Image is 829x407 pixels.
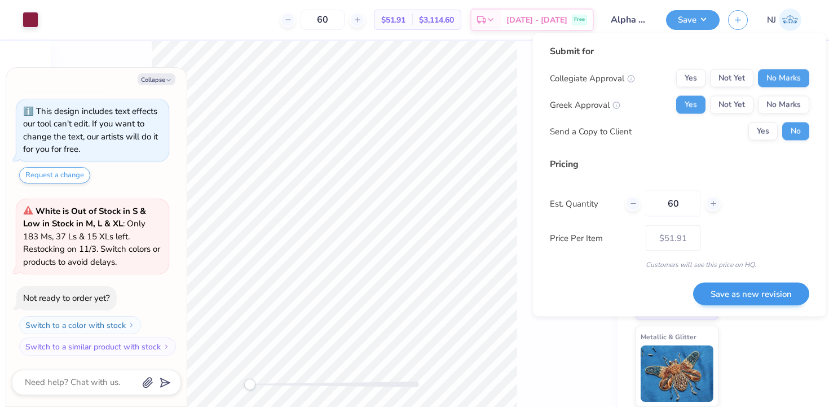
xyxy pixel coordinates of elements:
[381,14,405,26] span: $51.91
[506,14,567,26] span: [DATE] - [DATE]
[550,45,809,58] div: Submit for
[646,191,700,217] input: – –
[710,96,753,114] button: Not Yet
[641,331,696,343] span: Metallic & Glitter
[758,96,809,114] button: No Marks
[641,345,713,402] img: Metallic & Glitter
[19,338,176,356] button: Switch to a similar product with stock
[666,10,720,30] button: Save
[767,14,776,27] span: NJ
[23,205,146,230] strong: White is Out of Stock in S & Low in Stock in M, L & XL
[710,69,753,87] button: Not Yet
[550,72,635,85] div: Collegiate Approval
[762,8,806,31] a: NJ
[23,106,158,155] div: This design includes text effects our tool can't edit. If you want to change the text, our artist...
[19,316,141,334] button: Switch to a color with stock
[758,69,809,87] button: No Marks
[550,157,809,171] div: Pricing
[748,122,778,141] button: Yes
[693,282,809,305] button: Save as new revision
[19,167,90,183] button: Request a change
[676,96,705,114] button: Yes
[163,343,170,350] img: Switch to a similar product with stock
[138,73,175,85] button: Collapse
[550,197,617,210] label: Est. Quantity
[550,260,809,270] div: Customers will see this price on HQ.
[550,125,632,138] div: Send a Copy to Client
[782,122,809,141] button: No
[419,14,454,26] span: $3,114.60
[550,231,637,244] label: Price Per Item
[244,379,255,390] div: Accessibility label
[550,98,620,111] div: Greek Approval
[23,292,110,304] div: Not ready to order yet?
[574,16,585,24] span: Free
[128,322,135,329] img: Switch to a color with stock
[23,205,160,268] span: : Only 183 Ms, 37 Ls & 15 XLs left. Restocking on 11/3. Switch colors or products to avoid delays.
[779,8,801,31] img: Nick Johnson
[602,8,658,31] input: Untitled Design
[676,69,705,87] button: Yes
[301,10,345,30] input: – –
